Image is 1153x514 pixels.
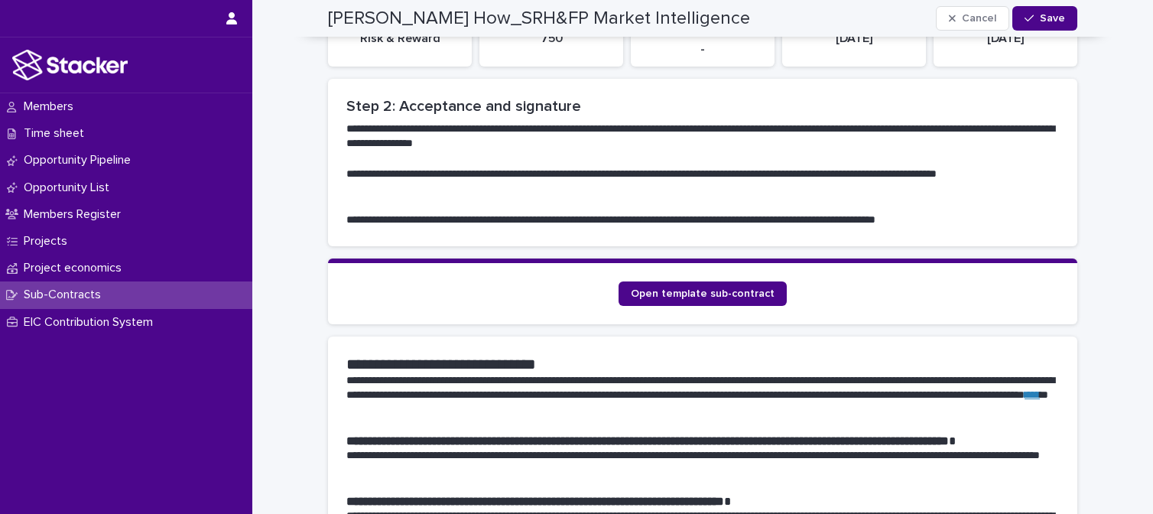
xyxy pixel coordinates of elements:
[12,50,128,80] img: stacker-logo-white.png
[18,288,113,302] p: Sub-Contracts
[328,8,750,30] h2: [PERSON_NAME] How_SRH&FP Market Intelligence
[936,6,1009,31] button: Cancel
[962,13,996,24] span: Cancel
[346,97,1059,115] h2: Step 2: Acceptance and signature
[1012,6,1077,31] button: Save
[791,31,917,46] p: [DATE]
[18,315,165,330] p: EIC Contribution System
[640,42,765,57] p: -
[619,281,787,306] a: Open template sub-contract
[18,153,143,168] p: Opportunity Pipeline
[18,261,134,275] p: Project economics
[18,234,80,249] p: Projects
[489,31,614,46] p: 750
[18,207,133,222] p: Members Register
[631,288,775,299] span: Open template sub-contract
[1040,13,1065,24] span: Save
[18,126,96,141] p: Time sheet
[943,31,1068,46] p: [DATE]
[18,181,122,195] p: Opportunity List
[18,99,86,114] p: Members
[337,31,463,46] p: Risk & Reward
